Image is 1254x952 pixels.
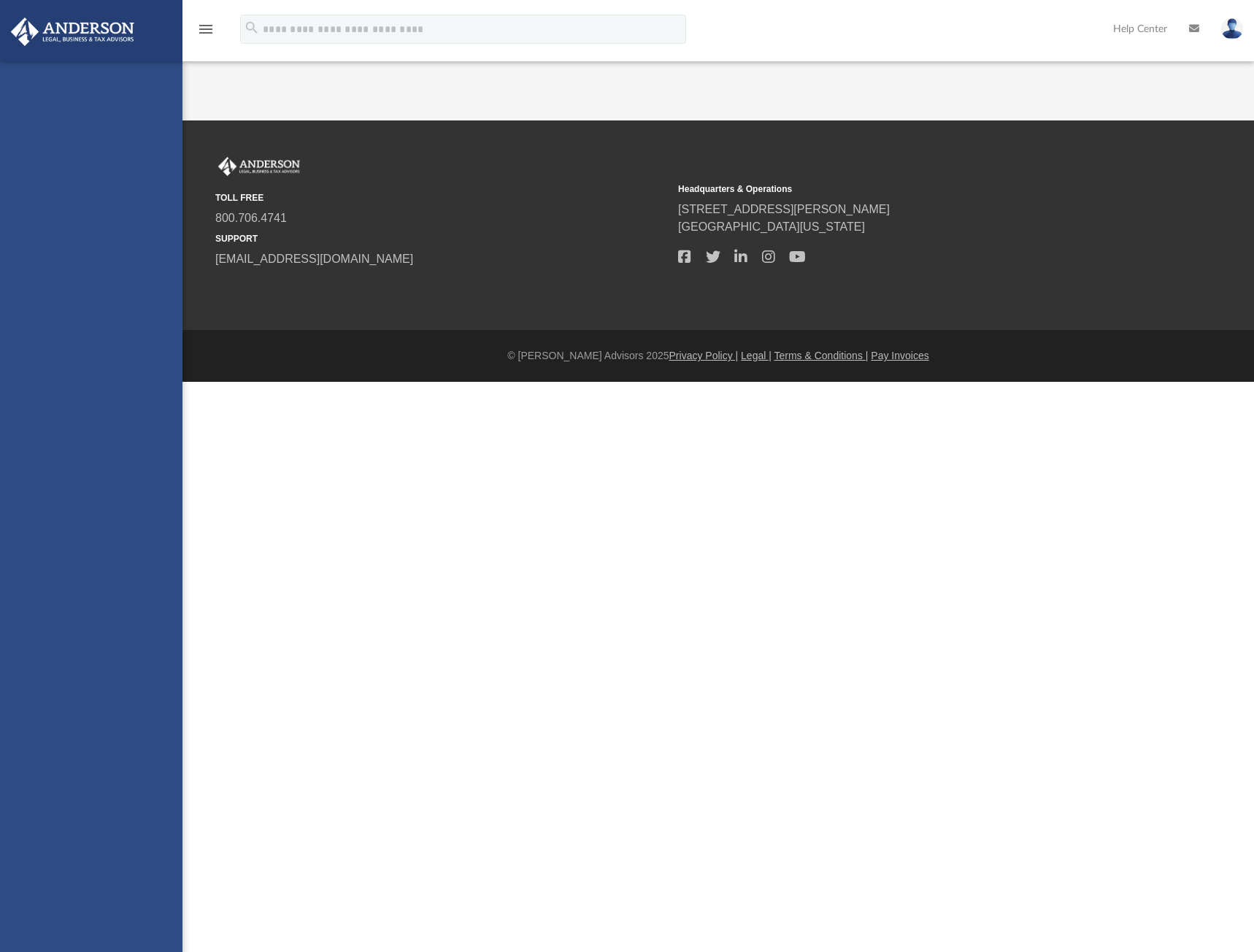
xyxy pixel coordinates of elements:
small: Headquarters & Operations [678,183,1131,196]
a: [STREET_ADDRESS][PERSON_NAME] [678,203,890,215]
a: Legal | [741,350,772,361]
img: Anderson Advisors Platinum Portal [215,157,303,176]
a: Terms & Conditions | [774,350,869,361]
img: Anderson Advisors Platinum Portal [7,18,139,46]
i: search [244,20,260,36]
div: © [PERSON_NAME] Advisors 2025 [182,348,1254,364]
a: [GEOGRAPHIC_DATA][US_STATE] [678,220,865,233]
a: Pay Invoices [871,350,928,361]
i: menu [197,20,215,38]
a: [EMAIL_ADDRESS][DOMAIN_NAME] [215,253,413,265]
a: 800.706.4741 [215,212,287,224]
a: menu [197,28,215,38]
img: User Pic [1221,18,1243,39]
a: Privacy Policy | [669,350,739,361]
small: TOLL FREE [215,191,668,204]
small: SUPPORT [215,232,668,245]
